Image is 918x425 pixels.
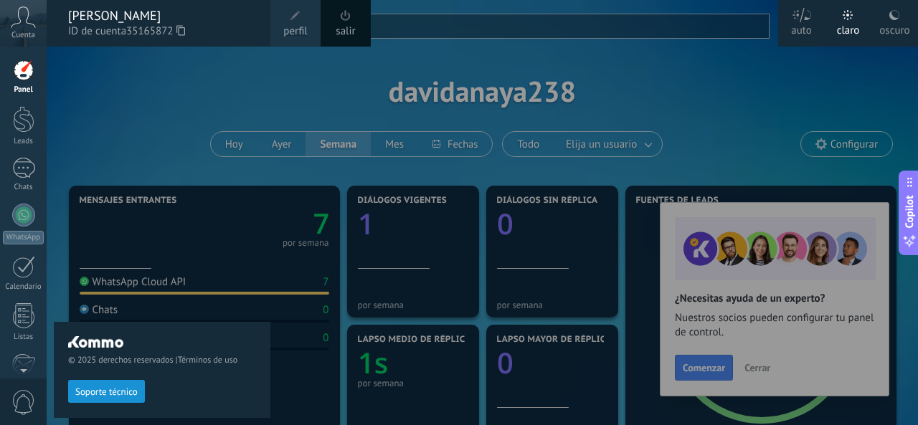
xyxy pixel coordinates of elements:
div: Chats [3,183,44,192]
div: oscuro [879,9,909,47]
button: Soporte técnico [68,380,145,403]
a: Términos de uso [178,355,237,366]
a: salir [336,24,355,39]
div: [PERSON_NAME] [68,8,256,24]
span: Cuenta [11,31,35,40]
div: WhatsApp [3,231,44,244]
div: Calendario [3,282,44,292]
span: 35165872 [126,24,185,39]
div: Panel [3,85,44,95]
div: Listas [3,333,44,342]
div: auto [791,9,812,47]
span: perfil [283,24,307,39]
span: ID de cuenta [68,24,256,39]
span: © 2025 derechos reservados | [68,355,256,366]
span: Copilot [902,195,917,228]
div: claro [837,9,860,47]
span: Soporte técnico [75,387,138,397]
a: Soporte técnico [68,386,145,396]
div: Leads [3,137,44,146]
